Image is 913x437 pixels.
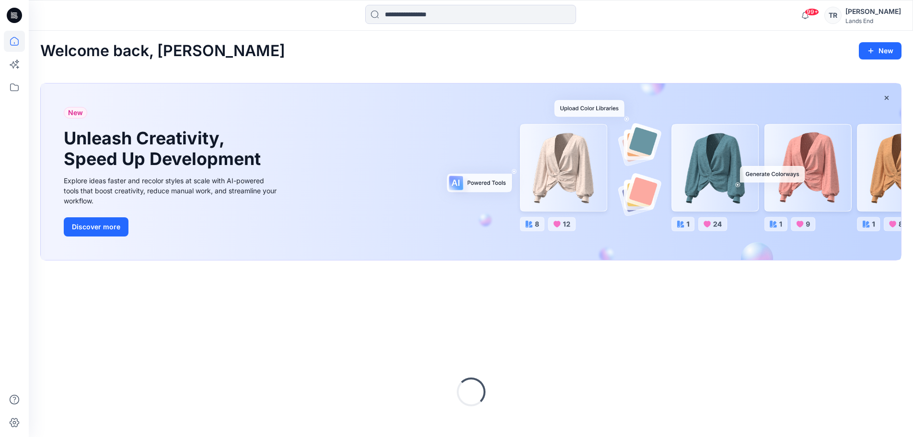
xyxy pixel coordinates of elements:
[805,8,819,16] span: 99+
[64,217,279,236] a: Discover more
[845,6,901,17] div: [PERSON_NAME]
[824,7,842,24] div: TR
[64,128,265,169] h1: Unleash Creativity, Speed Up Development
[859,42,901,59] button: New
[40,42,285,60] h2: Welcome back, [PERSON_NAME]
[845,17,901,24] div: Lands End
[64,176,279,206] div: Explore ideas faster and recolor styles at scale with AI-powered tools that boost creativity, red...
[68,107,83,118] span: New
[64,217,128,236] button: Discover more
